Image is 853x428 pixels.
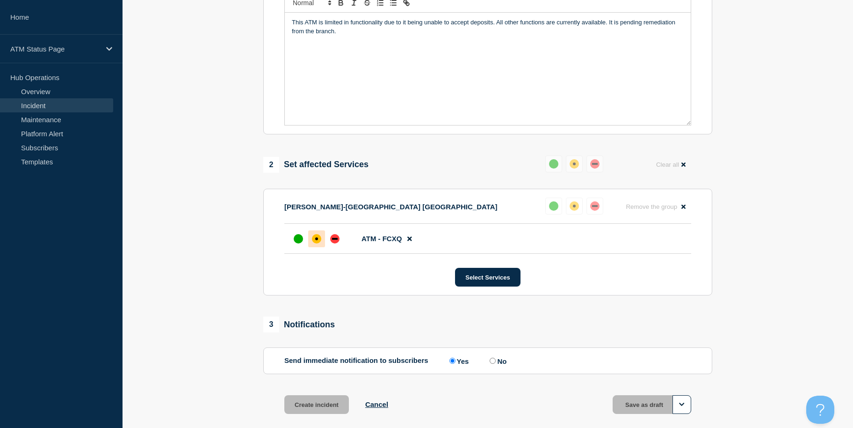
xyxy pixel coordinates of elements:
div: Notifications [263,317,335,332]
div: up [549,201,558,211]
span: 3 [263,317,279,332]
input: No [490,358,496,364]
button: down [586,155,603,172]
p: Send immediate notification to subscribers [284,356,428,365]
span: ATM - FCXQ [361,235,402,243]
div: down [590,201,600,211]
span: Remove the group [626,203,677,210]
button: up [545,198,562,214]
div: up [549,159,558,169]
label: Yes [447,356,469,365]
input: Yes [449,358,455,364]
p: [PERSON_NAME]-[GEOGRAPHIC_DATA] [GEOGRAPHIC_DATA] [284,203,498,211]
button: Cancel [365,400,388,408]
iframe: Help Scout Beacon - Open [806,396,834,424]
div: up [294,234,303,244]
div: affected [570,159,579,169]
div: down [330,234,340,244]
label: No [487,356,506,365]
button: Save as draft [613,395,691,414]
button: Clear all [651,155,691,174]
button: up [545,155,562,172]
button: affected [566,155,583,172]
button: Options [672,395,691,414]
p: This ATM is limited in functionality due to it being unable to accept deposits. All other functio... [292,18,684,36]
div: Send immediate notification to subscribers [284,356,691,365]
span: 2 [263,157,279,173]
p: ATM Status Page [10,45,100,53]
div: down [590,159,600,169]
button: Remove the group [620,198,691,216]
button: down [586,198,603,214]
div: Set affected Services [263,157,369,173]
button: Create incident [284,395,349,414]
div: affected [312,234,321,244]
div: Message [285,13,691,125]
div: affected [570,201,579,211]
button: Select Services [455,268,520,287]
button: affected [566,198,583,214]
